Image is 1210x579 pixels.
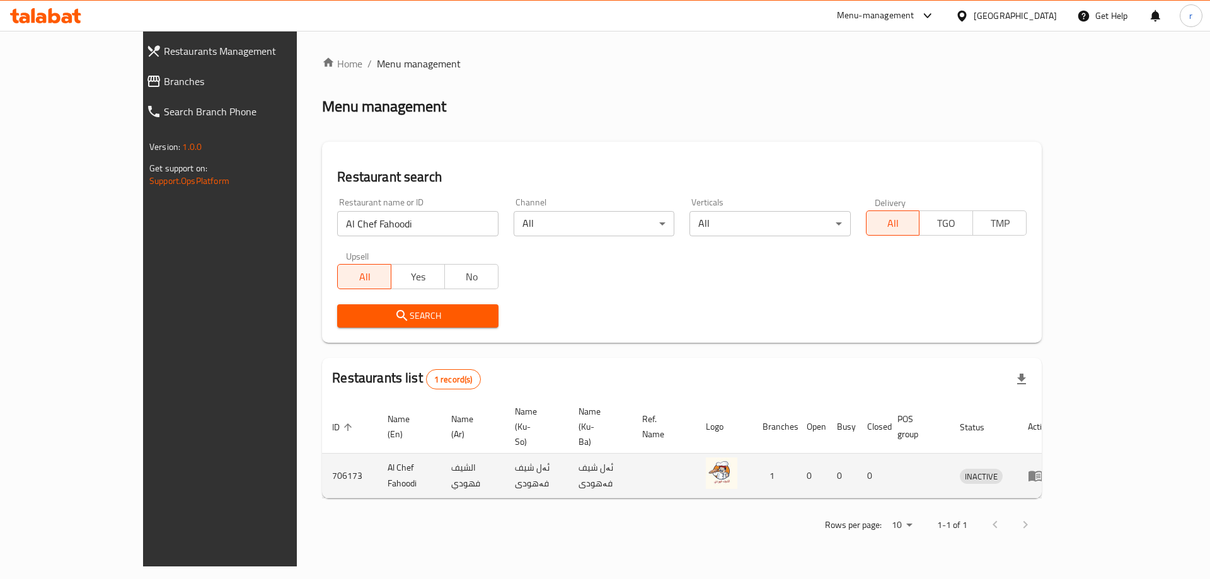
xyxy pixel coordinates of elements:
[322,400,1061,498] table: enhanced table
[136,36,345,66] a: Restaurants Management
[426,369,481,389] div: Total records count
[182,139,202,155] span: 1.0.0
[925,214,968,232] span: TGO
[689,211,850,236] div: All
[441,454,505,498] td: الشيف فهودي
[149,160,207,176] span: Get support on:
[866,210,920,236] button: All
[322,56,1042,71] nav: breadcrumb
[450,268,493,286] span: No
[136,96,345,127] a: Search Branch Phone
[347,308,488,324] span: Search
[427,374,480,386] span: 1 record(s)
[505,454,568,498] td: ئەل شیف فەهودی
[164,43,335,59] span: Restaurants Management
[396,268,440,286] span: Yes
[337,211,498,236] input: Search for restaurant name or ID..
[827,454,857,498] td: 0
[875,198,906,207] label: Delivery
[149,139,180,155] span: Version:
[343,268,386,286] span: All
[391,264,445,289] button: Yes
[919,210,973,236] button: TGO
[960,420,1001,435] span: Status
[164,104,335,119] span: Search Branch Phone
[960,469,1003,484] span: INACTIVE
[322,454,377,498] td: 706173
[887,516,917,535] div: Rows per page:
[825,517,882,533] p: Rows per page:
[696,400,752,454] th: Logo
[515,404,553,449] span: Name (Ku-So)
[827,400,857,454] th: Busy
[377,454,441,498] td: Al Chef Fahoodi
[367,56,372,71] li: /
[1018,400,1061,454] th: Action
[706,457,737,489] img: Al Chef Fahoodi
[752,400,797,454] th: Branches
[872,214,915,232] span: All
[937,517,967,533] p: 1-1 of 1
[752,454,797,498] td: 1
[514,211,674,236] div: All
[897,411,935,442] span: POS group
[332,369,480,389] h2: Restaurants list
[377,56,461,71] span: Menu management
[322,96,446,117] h2: Menu management
[1006,364,1037,394] div: Export file
[451,411,490,442] span: Name (Ar)
[149,173,229,189] a: Support.OpsPlatform
[1189,9,1192,23] span: r
[164,74,335,89] span: Branches
[837,8,914,23] div: Menu-management
[444,264,498,289] button: No
[972,210,1027,236] button: TMP
[332,420,356,435] span: ID
[857,400,887,454] th: Closed
[642,411,681,442] span: Ref. Name
[797,400,827,454] th: Open
[337,264,391,289] button: All
[337,304,498,328] button: Search
[978,214,1022,232] span: TMP
[388,411,426,442] span: Name (En)
[974,9,1057,23] div: [GEOGRAPHIC_DATA]
[797,454,827,498] td: 0
[337,168,1027,186] h2: Restaurant search
[346,251,369,260] label: Upsell
[579,404,617,449] span: Name (Ku-Ba)
[136,66,345,96] a: Branches
[857,454,887,498] td: 0
[568,454,632,498] td: ئەل شیف فەهودی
